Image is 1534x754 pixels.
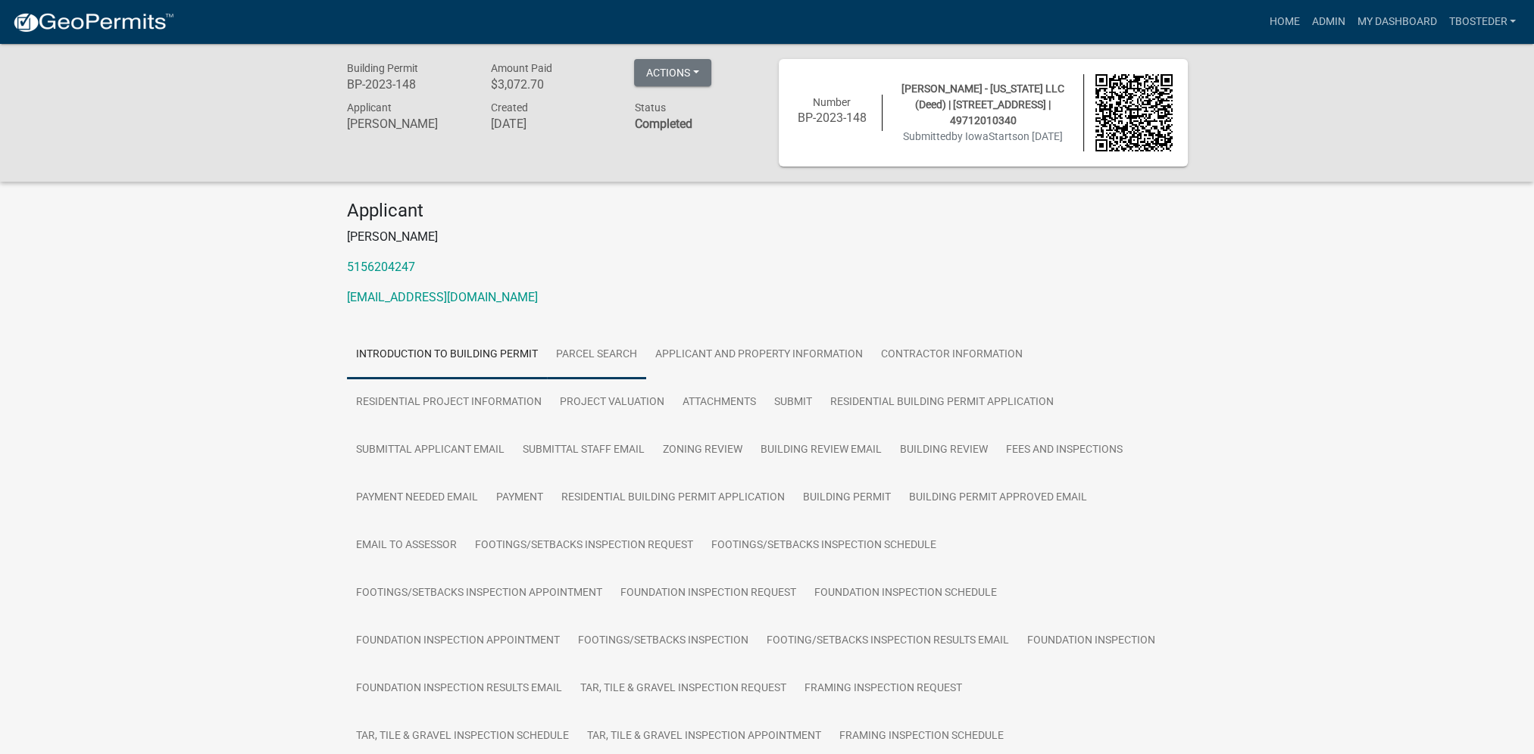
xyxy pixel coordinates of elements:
[347,260,415,274] a: 5156204247
[490,101,527,114] span: Created
[347,474,487,522] a: Payment Needed Email
[654,426,751,475] a: Zoning Review
[997,426,1132,475] a: Fees and Inspections
[901,83,1064,126] span: [PERSON_NAME] - [US_STATE] LLC (Deed) | [STREET_ADDRESS] | 49712010340
[758,617,1018,665] a: Footing/Setbacks Inspection Results Email
[514,426,654,475] a: Submittal Staff Email
[634,101,665,114] span: Status
[487,474,552,522] a: Payment
[765,379,821,427] a: Submit
[490,62,551,74] span: Amount Paid
[347,569,611,618] a: Footings/setbacks Inspection Appointment
[794,111,871,125] h6: BP-2023-148
[466,522,702,570] a: Footings/Setbacks Inspection Request
[634,117,692,131] strong: Completed
[347,200,1188,222] h4: Applicant
[795,665,971,713] a: Framing Inspection Request
[347,101,392,114] span: Applicant
[347,331,547,379] a: Introduction to Building Permit
[903,130,1063,142] span: Submitted on [DATE]
[1351,8,1442,36] a: My Dashboard
[490,117,611,131] h6: [DATE]
[1018,617,1164,665] a: Foundation Inspection
[751,426,891,475] a: Building Review Email
[1442,8,1522,36] a: tbosteder
[547,331,646,379] a: Parcel search
[794,474,900,522] a: Building Permit
[951,130,1017,142] span: by IowaStarts
[673,379,765,427] a: Attachments
[347,290,538,304] a: [EMAIL_ADDRESS][DOMAIN_NAME]
[347,77,468,92] h6: BP-2023-148
[347,228,1188,246] p: [PERSON_NAME]
[347,379,551,427] a: Residential Project Information
[347,426,514,475] a: Submittal Applicant Email
[347,617,569,665] a: Foundation Inspection Appointment
[634,59,711,86] button: Actions
[891,426,997,475] a: Building Review
[1263,8,1305,36] a: Home
[569,617,758,665] a: Footings/Setbacks Inspection
[551,379,673,427] a: Project Valuation
[900,474,1096,522] a: Building Permit Approved Email
[571,665,795,713] a: Tar, Tile & Gravel Inspection Request
[347,117,468,131] h6: [PERSON_NAME]
[646,331,872,379] a: Applicant and Property Information
[552,474,794,522] a: Residential Building Permit Application
[872,331,1032,379] a: Contractor Information
[702,522,945,570] a: Footings/Setbacks Inspection Schedule
[490,77,611,92] h6: $3,072.70
[805,569,1006,618] a: Foundation Inspection Schedule
[347,522,466,570] a: Email to Assessor
[1305,8,1351,36] a: Admin
[611,569,805,618] a: Foundation Inspection Request
[813,96,851,108] span: Number
[347,62,418,74] span: Building Permit
[347,665,571,713] a: Foundation Inspection Results Email
[821,379,1063,427] a: Residential Building Permit Application
[1095,74,1173,151] img: QR code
